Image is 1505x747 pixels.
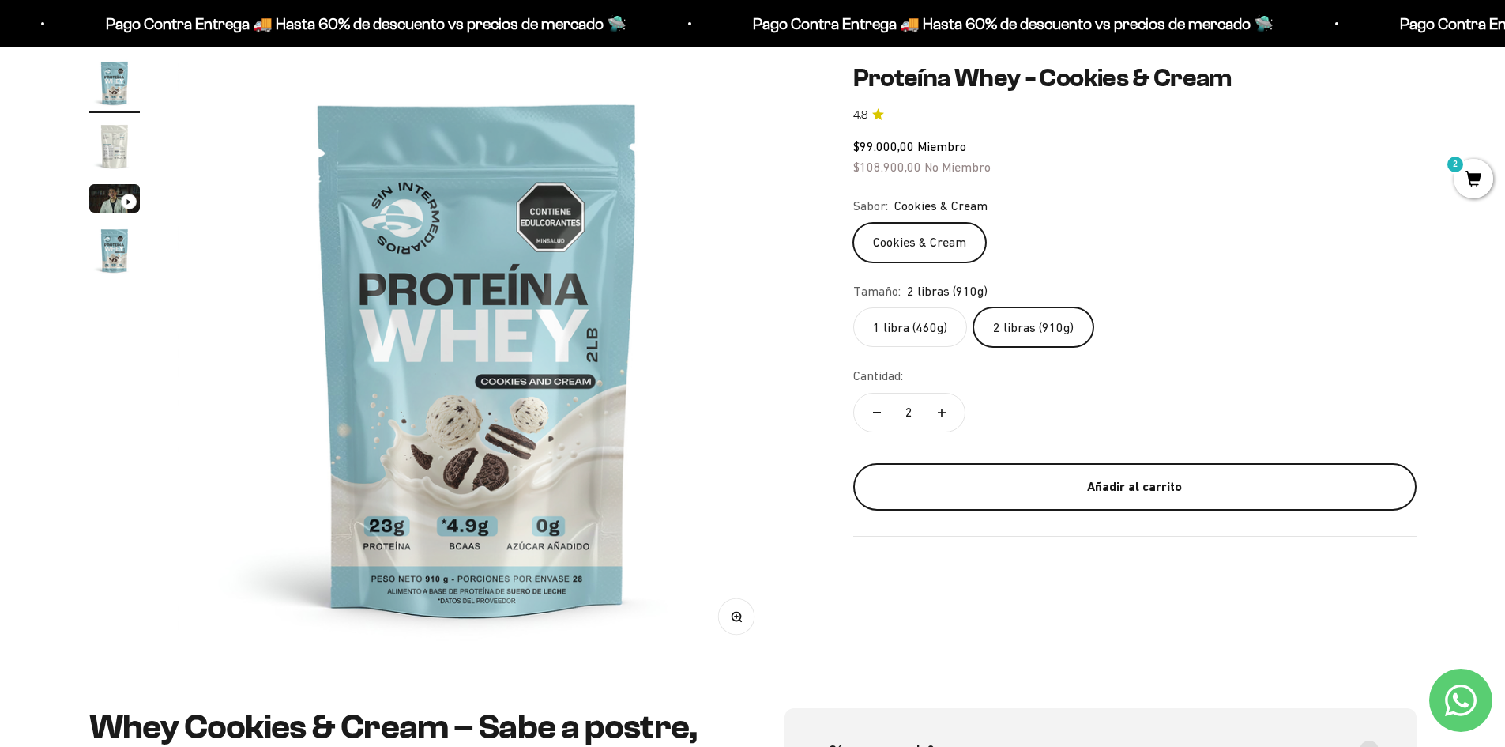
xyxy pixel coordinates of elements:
span: $108.900,00 [853,159,921,173]
span: $99.000,00 [853,139,914,153]
button: Ir al artículo 3 [89,184,140,217]
button: Ir al artículo 4 [89,225,140,281]
legend: Tamaño: [853,281,901,302]
img: Proteína Whey - Cookies & Cream [89,225,140,276]
img: Proteína Whey - Cookies & Cream [89,58,140,108]
span: Cookies & Cream [894,196,988,217]
a: 4.84.8 de 5.0 estrellas [853,106,1417,123]
legend: Sabor: [853,196,888,217]
span: No Miembro [924,159,991,173]
button: Aumentar cantidad [919,394,965,432]
button: Reducir cantidad [854,394,900,432]
span: 4.8 [853,106,867,123]
button: Ir al artículo 2 [89,121,140,176]
div: Añadir al carrito [885,477,1385,497]
mark: 2 [1446,155,1465,174]
p: Pago Contra Entrega 🚚 Hasta 60% de descuento vs precios de mercado 🛸 [87,11,608,36]
label: Cantidad: [853,366,903,387]
a: 2 [1454,172,1493,189]
button: Ir al artículo 1 [89,58,140,113]
img: Proteína Whey - Cookies & Cream [178,58,777,658]
p: Pago Contra Entrega 🚚 Hasta 60% de descuento vs precios de mercado 🛸 [734,11,1255,36]
span: Miembro [917,139,966,153]
button: Añadir al carrito [853,462,1417,510]
span: 2 libras (910g) [907,281,988,302]
h1: Proteína Whey - Cookies & Cream [853,63,1417,93]
img: Proteína Whey - Cookies & Cream [89,121,140,172]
